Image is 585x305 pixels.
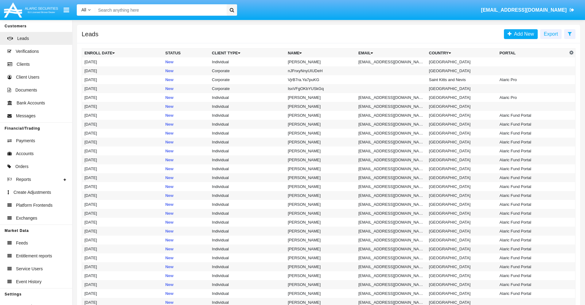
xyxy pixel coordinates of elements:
td: New [163,120,209,129]
td: [GEOGRAPHIC_DATA] [427,84,497,93]
td: Individual [209,236,285,244]
td: [EMAIL_ADDRESS][DOMAIN_NAME] [356,289,427,298]
td: [GEOGRAPHIC_DATA] [427,164,497,173]
td: New [163,111,209,120]
td: [EMAIL_ADDRESS][DOMAIN_NAME] [356,111,427,120]
td: [DATE] [82,111,163,120]
td: Individual [209,227,285,236]
td: New [163,102,209,111]
span: Reports [16,176,31,183]
span: Client Users [16,74,39,80]
td: New [163,280,209,289]
td: [GEOGRAPHIC_DATA] [427,173,497,182]
td: [PERSON_NAME] [285,155,356,164]
span: Create Adjustments [14,189,51,196]
td: New [163,66,209,75]
td: Individual [209,111,285,120]
td: [GEOGRAPHIC_DATA] [427,102,497,111]
td: [PERSON_NAME] [285,280,356,289]
td: [GEOGRAPHIC_DATA] [427,244,497,253]
td: [DATE] [82,93,163,102]
td: [DATE] [82,66,163,75]
td: [GEOGRAPHIC_DATA] [427,191,497,200]
td: [PERSON_NAME] [285,102,356,111]
td: Alaric Pro [497,93,568,102]
td: [PERSON_NAME] [285,218,356,227]
td: New [163,129,209,138]
td: [PERSON_NAME] [285,164,356,173]
td: [GEOGRAPHIC_DATA] [427,280,497,289]
span: Service Users [16,266,43,272]
td: Corporate [209,84,285,93]
td: [DATE] [82,75,163,84]
td: [EMAIL_ADDRESS][DOMAIN_NAME] [356,138,427,147]
td: [EMAIL_ADDRESS][DOMAIN_NAME] [356,191,427,200]
td: New [163,209,209,218]
td: Individual [209,138,285,147]
td: Individual [209,164,285,173]
td: [PERSON_NAME] [285,271,356,280]
span: Feeds [16,240,28,246]
td: New [163,57,209,66]
td: New [163,244,209,253]
td: [GEOGRAPHIC_DATA] [427,129,497,138]
th: Portal [497,49,568,58]
span: Verifications [16,48,39,55]
td: nJFnxyNnyUIUDeH [285,66,356,75]
td: Individual [209,200,285,209]
td: Alaric Fund Portal [497,164,568,173]
td: [DATE] [82,200,163,209]
td: Alaric Fund Portal [497,111,568,120]
td: New [163,182,209,191]
td: [GEOGRAPHIC_DATA] [427,262,497,271]
td: New [163,75,209,84]
td: Alaric Fund Portal [497,244,568,253]
span: Platform Frontends [16,202,53,209]
td: [PERSON_NAME] [285,253,356,262]
td: [GEOGRAPHIC_DATA] [427,120,497,129]
td: [DATE] [82,102,163,111]
td: Alaric Pro [497,75,568,84]
td: Individual [209,209,285,218]
span: Entitlement reports [16,253,52,259]
td: [DATE] [82,182,163,191]
td: Individual [209,102,285,111]
td: Alaric Fund Portal [497,253,568,262]
td: [GEOGRAPHIC_DATA] [427,218,497,227]
a: Add New [504,29,538,39]
td: New [163,138,209,147]
td: [DATE] [82,289,163,298]
td: [DATE] [82,218,163,227]
td: [DATE] [82,155,163,164]
span: Add New [512,31,534,37]
td: Alaric Fund Portal [497,147,568,155]
td: [EMAIL_ADDRESS][DOMAIN_NAME] [356,218,427,227]
td: [DATE] [82,120,163,129]
td: New [163,93,209,102]
td: Alaric Fund Portal [497,182,568,191]
td: Individual [209,280,285,289]
td: [EMAIL_ADDRESS][DOMAIN_NAME] [356,93,427,102]
td: IsxVFgOKbYUSkGq [285,84,356,93]
td: Alaric Fund Portal [497,218,568,227]
td: New [163,173,209,182]
td: Alaric Fund Portal [497,120,568,129]
td: [EMAIL_ADDRESS][DOMAIN_NAME] [356,164,427,173]
td: [PERSON_NAME] [285,173,356,182]
td: New [163,262,209,271]
a: [EMAIL_ADDRESS][DOMAIN_NAME] [478,2,577,19]
td: Alaric Fund Portal [497,155,568,164]
td: [EMAIL_ADDRESS][DOMAIN_NAME] [356,236,427,244]
th: Email [356,49,427,58]
h5: Leads [82,32,99,37]
td: [GEOGRAPHIC_DATA] [427,289,497,298]
span: [EMAIL_ADDRESS][DOMAIN_NAME] [481,7,567,13]
td: [DATE] [82,147,163,155]
td: Individual [209,218,285,227]
td: Alaric Fund Portal [497,191,568,200]
td: [EMAIL_ADDRESS][DOMAIN_NAME] [356,271,427,280]
span: Payments [16,138,35,144]
td: Alaric Fund Portal [497,129,568,138]
td: [GEOGRAPHIC_DATA] [427,111,497,120]
span: Orders [15,163,29,170]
